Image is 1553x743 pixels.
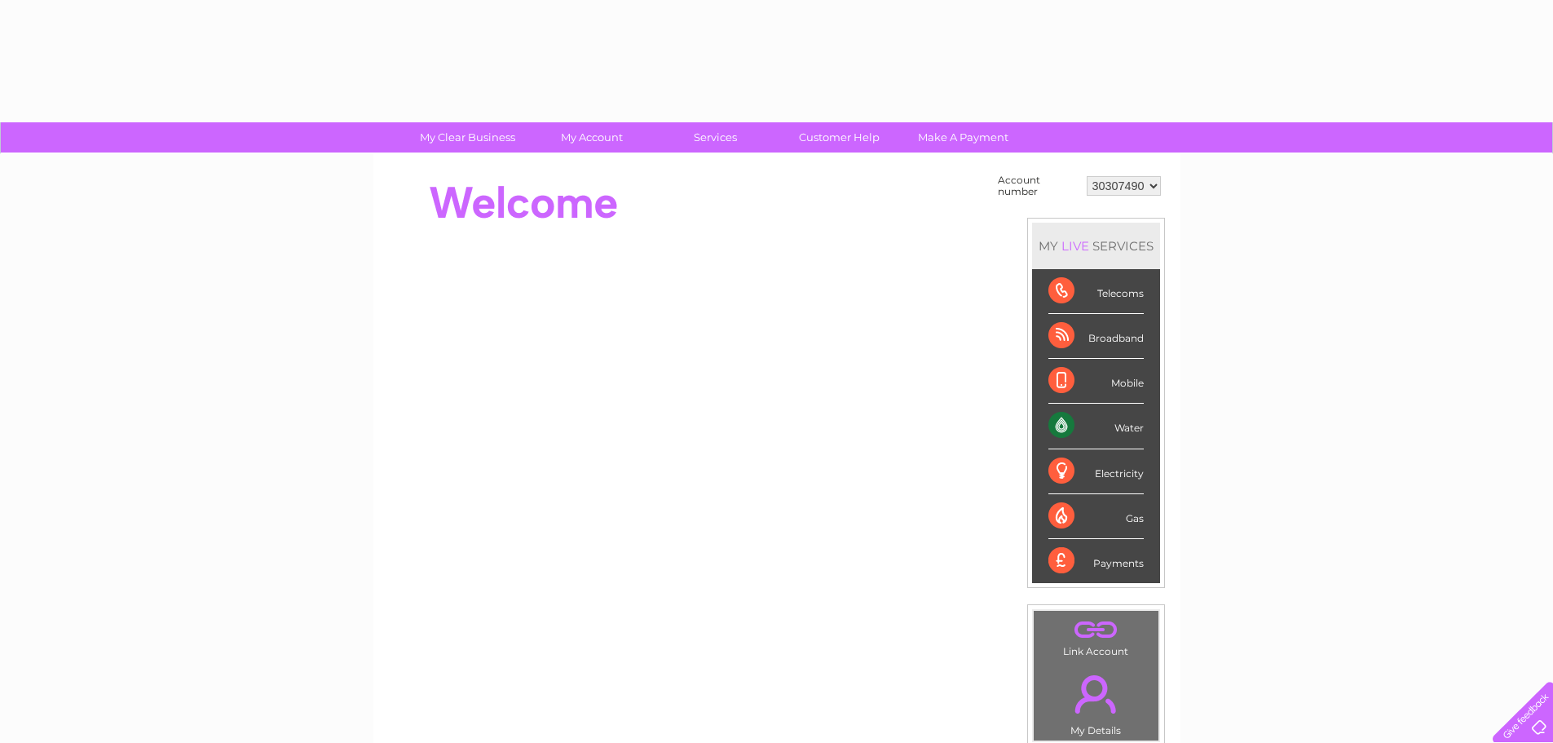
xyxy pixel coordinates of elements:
a: My Clear Business [400,122,535,153]
div: MY SERVICES [1032,223,1160,269]
a: Make A Payment [896,122,1030,153]
a: Customer Help [772,122,907,153]
a: My Account [524,122,659,153]
div: Gas [1048,494,1144,539]
td: Link Account [1033,610,1159,661]
div: Broadband [1048,314,1144,359]
div: Electricity [1048,449,1144,494]
div: Payments [1048,539,1144,583]
td: My Details [1033,661,1159,741]
a: . [1038,615,1154,643]
div: Water [1048,404,1144,449]
div: LIVE [1058,238,1092,254]
td: Account number [994,170,1083,201]
a: . [1038,666,1154,723]
div: Mobile [1048,359,1144,404]
div: Telecoms [1048,269,1144,314]
a: Services [648,122,783,153]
